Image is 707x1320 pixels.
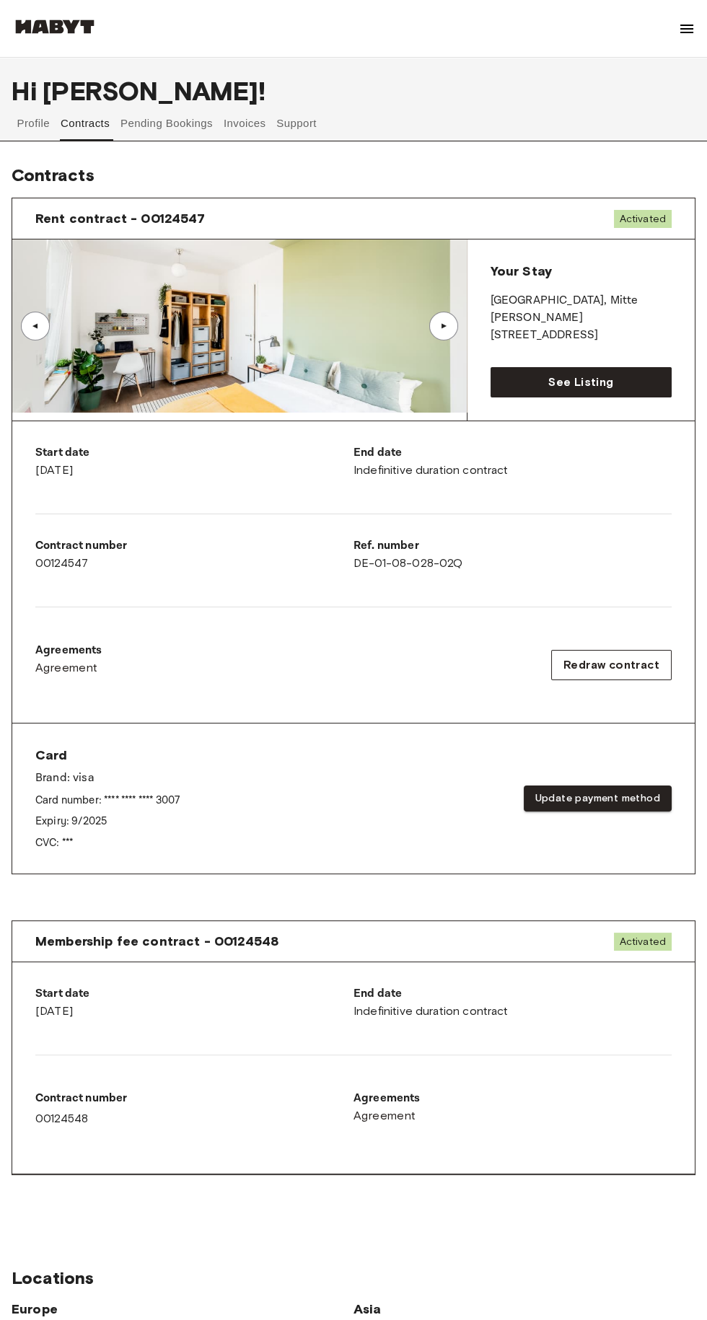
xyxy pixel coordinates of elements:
span: See Listing [548,374,613,391]
span: Hi [12,76,43,106]
button: Pending Bookings [119,106,215,141]
div: ▲ [28,322,43,330]
button: Invoices [221,106,267,141]
div: user profile tabs [12,106,695,141]
img: Image of the room [12,239,467,413]
p: Agreements [353,1090,672,1107]
span: Agreement [353,1107,416,1125]
p: [PERSON_NAME][STREET_ADDRESS] [491,309,672,344]
p: [GEOGRAPHIC_DATA] , Mitte [491,292,672,309]
div: Indefinitive duration contract [353,985,672,1020]
p: Agreements [35,642,102,659]
span: [PERSON_NAME] ! [43,76,265,106]
div: ▲ [436,322,451,330]
span: Asia [353,1301,524,1318]
img: Habyt [12,19,98,34]
span: Activated [614,210,672,228]
a: See Listing [491,367,672,397]
button: Redraw contract [551,650,672,680]
span: Activated [614,933,672,951]
p: Ref. number [353,537,672,555]
p: End date [353,985,672,1003]
span: Contracts [12,164,95,185]
span: Rent contract - 00124547 [35,210,206,227]
span: Membership fee contract - 00124548 [35,933,278,950]
div: Indefinitive duration contract [353,444,672,479]
p: Start date [35,985,353,1003]
button: Profile [15,106,52,141]
span: Europe [12,1301,353,1318]
span: Agreement [35,659,98,677]
span: Redraw contract [563,656,659,674]
p: End date [353,444,672,462]
a: Agreement [353,1107,672,1125]
p: Contract number [35,1090,353,1107]
p: Start date [35,444,353,462]
div: 00124547 [35,537,353,572]
p: Contract number [35,537,353,555]
span: Locations [12,1267,695,1289]
a: Agreement [35,659,102,677]
div: [DATE] [35,985,353,1020]
button: Contracts [59,106,112,141]
span: Your Stay [491,263,552,279]
button: Update payment method [524,786,672,812]
div: 00124548 [35,1090,353,1127]
div: [DATE] [35,444,353,479]
span: Card [35,747,180,764]
p: Expiry: 9 / 2025 [35,814,180,829]
p: Brand: visa [35,770,180,787]
button: Support [275,106,319,141]
div: DE-01-08-028-02Q [353,537,672,572]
